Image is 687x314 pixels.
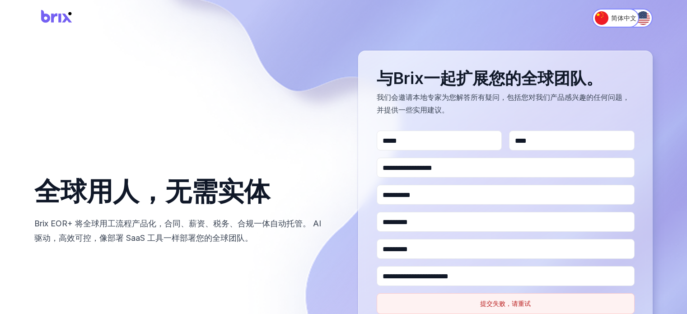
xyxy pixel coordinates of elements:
[611,14,636,23] span: 简体中文
[34,177,329,206] h1: 全球用人，无需实体
[34,6,79,30] img: Brix Logo
[377,185,635,205] input: 联系电话
[377,212,635,232] input: 联系微信*
[377,266,635,286] input: 公司网站*
[595,11,608,25] img: 简体中文
[377,91,635,116] p: 我们会邀请本地专家为您解答所有疑问，包括您对我们产品感兴趣的任何问题，并提供一些实用建议。
[34,216,329,245] p: Brix EOR+ 将全球用工流程产品化，合同、薪资、税务、合规一体自动托管。 AI 驱动，高效可控，像部署 SaaS 工具一样部署您的全球团队。
[377,69,635,87] h2: 与Brix一起扩展您的全球团队。
[377,158,635,178] input: 工作邮箱*
[592,9,639,28] button: Switch to 简体中文
[636,11,650,25] img: English
[377,239,635,259] input: 公司名字*
[377,293,635,314] div: 提交失败，请重试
